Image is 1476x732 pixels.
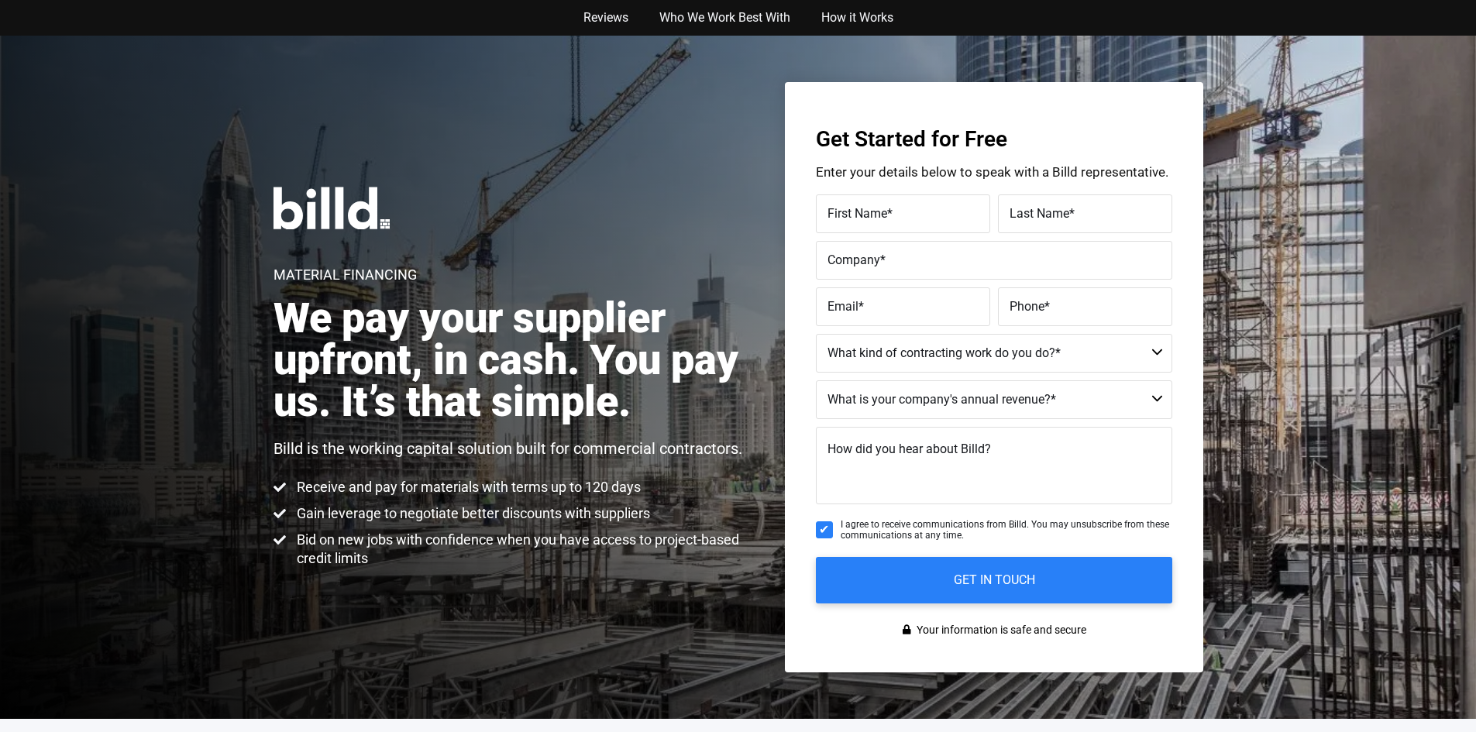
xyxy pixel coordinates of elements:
[1010,299,1044,314] span: Phone
[827,253,880,267] span: Company
[827,442,991,456] span: How did you hear about Billd?
[293,531,755,568] span: Bid on new jobs with confidence when you have access to project-based credit limits
[293,478,641,497] span: Receive and pay for materials with terms up to 120 days
[816,129,1172,150] h3: Get Started for Free
[827,299,858,314] span: Email
[913,619,1086,641] span: Your information is safe and secure
[1010,206,1069,221] span: Last Name
[816,521,833,538] input: I agree to receive communications from Billd. You may unsubscribe from these communications at an...
[274,297,755,423] h2: We pay your supplier upfront, in cash. You pay us. It’s that simple.
[274,438,742,459] p: Billd is the working capital solution built for commercial contractors.
[841,519,1172,541] span: I agree to receive communications from Billd. You may unsubscribe from these communications at an...
[274,268,417,282] h1: Material Financing
[816,557,1172,603] input: GET IN TOUCH
[816,166,1172,179] p: Enter your details below to speak with a Billd representative.
[827,206,887,221] span: First Name
[293,504,650,523] span: Gain leverage to negotiate better discounts with suppliers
